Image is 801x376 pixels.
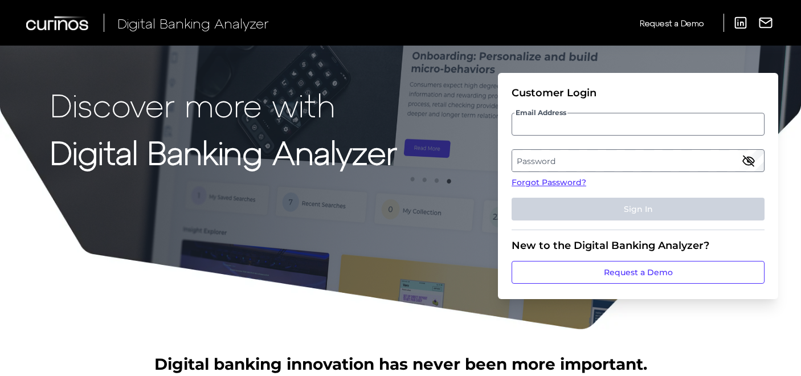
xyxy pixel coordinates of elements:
a: Request a Demo [512,261,765,284]
span: Request a Demo [640,18,704,28]
div: Customer Login [512,87,765,99]
p: Discover more with [50,87,397,122]
a: Forgot Password? [512,177,765,189]
a: Request a Demo [640,14,704,32]
img: Curinos [26,16,90,30]
button: Sign In [512,198,765,220]
span: Digital Banking Analyzer [117,15,269,31]
label: Password [512,150,763,171]
strong: Digital Banking Analyzer [50,133,397,171]
span: Email Address [514,108,567,117]
div: New to the Digital Banking Analyzer? [512,239,765,252]
h2: Digital banking innovation has never been more important. [154,353,647,375]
